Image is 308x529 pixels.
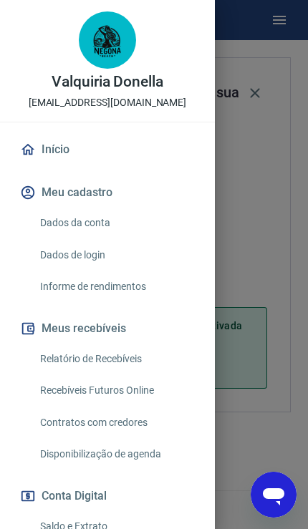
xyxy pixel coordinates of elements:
[52,74,163,89] p: Valquiria Donella
[17,177,198,208] button: Meu cadastro
[34,241,198,270] a: Dados de login
[34,440,198,469] a: Disponibilização de agenda
[17,134,198,165] a: Início
[29,95,187,110] p: [EMAIL_ADDRESS][DOMAIN_NAME]
[17,313,198,344] button: Meus recebíveis
[79,11,136,69] img: eb24323d-7661-45ac-9feb-70c5aa1f995e.jpeg
[251,472,297,518] iframe: Botão para abrir a janela de mensagens
[34,344,198,374] a: Relatório de Recebíveis
[34,408,198,437] a: Contratos com credores
[34,208,198,238] a: Dados da conta
[34,376,198,405] a: Recebíveis Futuros Online
[34,272,198,301] a: Informe de rendimentos
[17,480,198,512] button: Conta Digital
